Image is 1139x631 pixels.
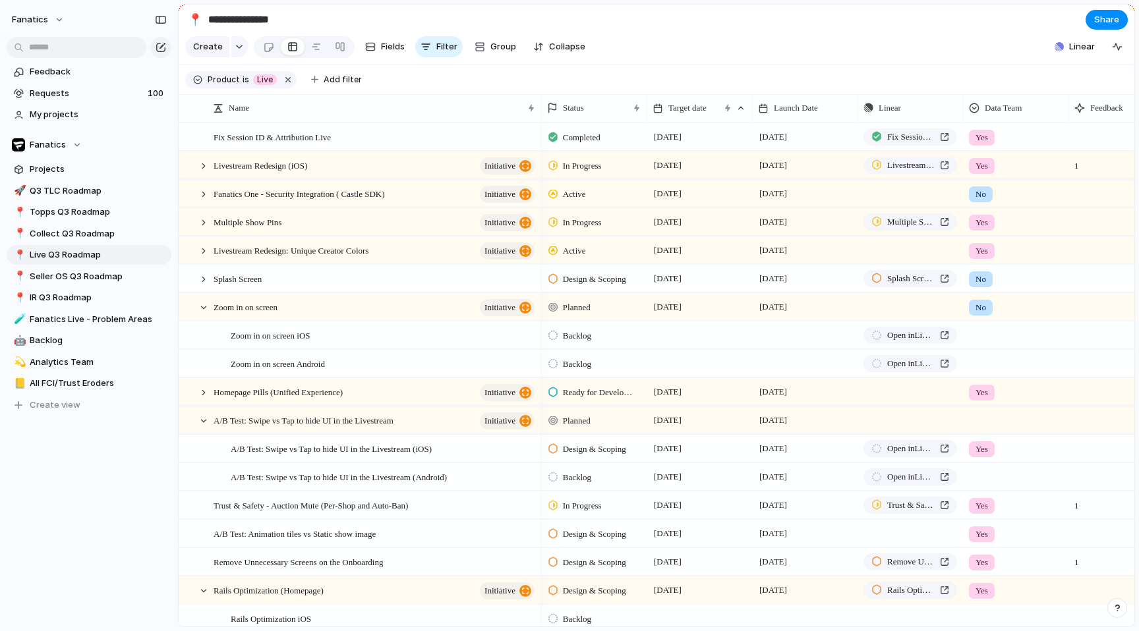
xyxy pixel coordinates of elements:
[756,554,790,570] span: [DATE]
[436,40,457,53] span: Filter
[863,157,957,174] a: Livestream Redesign (iOS and Android)
[7,84,171,103] a: Requests100
[30,291,167,304] span: IR Q3 Roadmap
[563,556,626,569] span: Design & Scoping
[30,227,167,240] span: Collect Q3 Roadmap
[863,327,957,344] a: Open inLinear
[1090,101,1123,115] span: Feedback
[188,11,202,28] div: 📍
[651,299,685,315] span: [DATE]
[976,556,988,569] span: Yes
[651,412,685,428] span: [DATE]
[30,184,167,198] span: Q3 TLC Roadmap
[7,267,171,287] a: 📍Seller OS Q3 Roadmap
[887,159,935,172] span: Livestream Redesign (iOS and Android)
[7,331,171,350] div: 🤖Backlog
[7,245,171,265] a: 📍Live Q3 Roadmap
[976,244,988,258] span: Yes
[12,227,25,240] button: 📍
[7,62,171,82] a: Feedback
[563,329,591,343] span: Backlog
[756,582,790,598] span: [DATE]
[887,329,935,342] span: Open in Linear
[774,101,818,115] span: Launch Date
[480,384,535,401] button: initiative
[976,386,988,399] span: Yes
[651,186,685,202] span: [DATE]
[14,312,23,327] div: 🧪
[214,412,394,427] span: A/B Test: Swipe vs Tap to hide UI in the Livestream
[14,354,23,370] div: 💫
[563,101,584,115] span: Status
[14,226,23,241] div: 📍
[985,101,1022,115] span: Data Team
[887,470,935,483] span: Open in Linear
[7,288,171,308] div: 📍IR Q3 Roadmap
[30,356,167,369] span: Analytics Team
[231,441,432,456] span: A/B Test: Swipe vs Tap to hide UI in the Livestream (iOS)
[7,202,171,222] a: 📍Topps Q3 Roadmap
[887,272,935,285] span: Splash Screen
[484,412,515,430] span: initiative
[7,224,171,244] div: 📍Collect Q3 Roadmap
[1049,37,1100,57] button: Linear
[887,130,935,144] span: Fix Session ID & Attribution Live
[1069,152,1084,173] span: 1
[30,313,167,326] span: Fanatics Live - Problem Areas
[484,298,515,317] span: initiative
[30,398,80,412] span: Create view
[484,582,515,600] span: initiative
[480,186,535,203] button: initiative
[563,131,600,144] span: Completed
[14,248,23,263] div: 📍
[480,214,535,231] button: initiative
[480,242,535,260] button: initiative
[863,497,957,514] a: Trust & Safety - Auction Mute (Per-Shop and Auto-Ban)
[214,384,343,399] span: Homepage Pills (Unified Experience)
[7,352,171,372] a: 💫Analytics Team
[193,40,223,53] span: Create
[484,213,515,232] span: initiative
[651,526,685,541] span: [DATE]
[887,442,935,455] span: Open in Linear
[324,74,362,86] span: Add filter
[484,185,515,204] span: initiative
[549,40,585,53] span: Collapse
[756,186,790,202] span: [DATE]
[214,271,262,286] span: Splash Screen
[30,87,144,100] span: Requests
[7,135,171,155] button: Fanatics
[214,157,307,173] span: Livestream Redesign (iOS)
[250,72,279,87] button: Live
[976,499,988,512] span: Yes
[14,269,23,284] div: 📍
[490,40,516,53] span: Group
[14,205,23,220] div: 📍
[30,138,66,151] span: Fanatics
[976,131,988,144] span: Yes
[7,181,171,201] a: 🚀Q3 TLC Roadmap
[756,526,790,541] span: [DATE]
[651,554,685,570] span: [DATE]
[12,206,25,219] button: 📍
[651,582,685,598] span: [DATE]
[208,74,240,86] span: Product
[976,584,988,597] span: Yes
[668,101,707,115] span: Target date
[563,584,626,597] span: Design & Scoping
[651,242,685,258] span: [DATE]
[976,528,988,541] span: Yes
[231,356,325,371] span: Zoom in on screen Android
[563,358,591,371] span: Backlog
[468,36,523,57] button: Group
[12,13,48,26] span: fanatics
[1086,10,1128,30] button: Share
[756,412,790,428] span: [DATE]
[214,186,385,201] span: Fanatics One - Security Integration ( Castle SDK)
[12,313,25,326] button: 🧪
[185,9,206,30] button: 📍
[30,248,167,261] span: Live Q3 Roadmap
[976,188,986,201] span: No
[360,36,410,57] button: Fields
